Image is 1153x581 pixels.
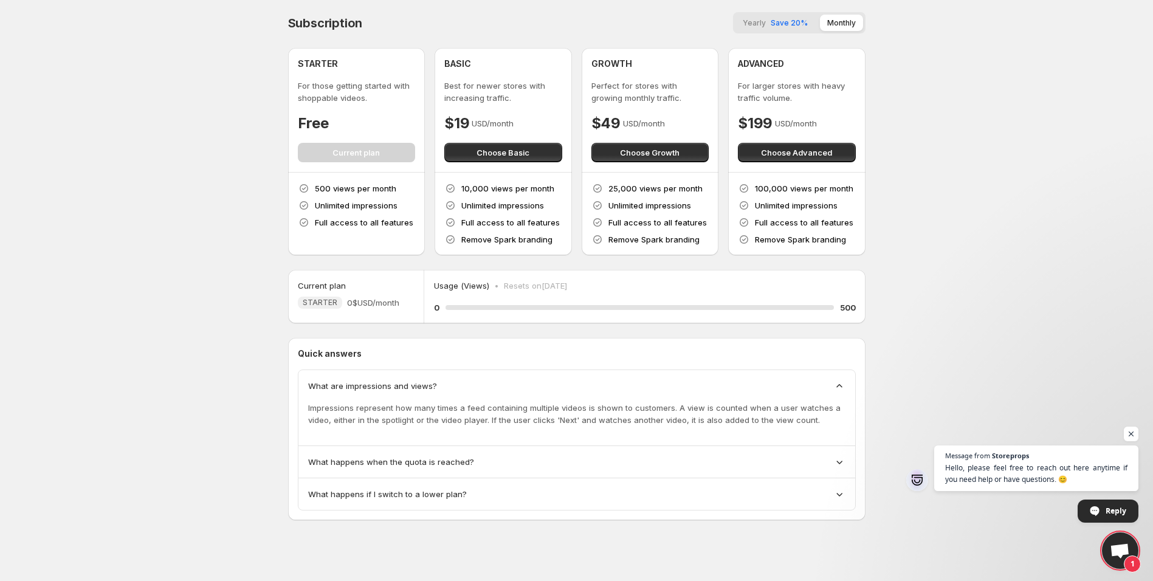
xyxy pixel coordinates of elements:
[315,182,396,194] p: 500 views per month
[591,143,709,162] button: Choose Growth
[591,114,621,133] h4: $49
[1106,500,1126,521] span: Reply
[755,182,853,194] p: 100,000 views per month
[738,114,773,133] h4: $199
[755,233,846,246] p: Remove Spark branding
[315,199,398,211] p: Unlimited impressions
[347,297,399,309] span: 0$ USD/month
[945,452,990,459] span: Message from
[308,456,474,468] span: What happens when the quota is reached?
[771,18,808,27] span: Save 20%
[444,80,562,104] p: Best for newer stores with increasing traffic.
[1124,555,1141,572] span: 1
[298,58,338,70] h4: STARTER
[477,146,529,159] span: Choose Basic
[761,146,832,159] span: Choose Advanced
[623,117,665,129] p: USD/month
[945,462,1127,485] span: Hello, please feel free to reach out here anytime if you need help or have questions. 😊
[434,280,489,292] p: Usage (Views)
[1102,532,1138,569] a: Open chat
[591,58,632,70] h4: GROWTH
[472,117,514,129] p: USD/month
[298,80,416,104] p: For those getting started with shoppable videos.
[434,301,439,314] h5: 0
[315,216,413,229] p: Full access to all features
[298,348,856,360] p: Quick answers
[755,216,853,229] p: Full access to all features
[461,182,554,194] p: 10,000 views per month
[743,18,766,27] span: Yearly
[308,402,845,426] p: Impressions represent how many times a feed containing multiple videos is shown to customers. A v...
[738,58,784,70] h4: ADVANCED
[308,488,467,500] span: What happens if I switch to a lower plan?
[461,233,552,246] p: Remove Spark branding
[444,58,471,70] h4: BASIC
[735,15,815,31] button: YearlySave 20%
[444,143,562,162] button: Choose Basic
[608,182,703,194] p: 25,000 views per month
[298,114,329,133] h4: Free
[840,301,856,314] h5: 500
[461,216,560,229] p: Full access to all features
[591,80,709,104] p: Perfect for stores with growing monthly traffic.
[820,15,863,31] button: Monthly
[992,452,1029,459] span: Storeprops
[303,298,337,308] span: STARTER
[620,146,680,159] span: Choose Growth
[755,199,838,211] p: Unlimited impressions
[288,16,363,30] h4: Subscription
[298,280,346,292] h5: Current plan
[461,199,544,211] p: Unlimited impressions
[444,114,469,133] h4: $19
[608,233,700,246] p: Remove Spark branding
[308,380,437,392] span: What are impressions and views?
[608,216,707,229] p: Full access to all features
[504,280,567,292] p: Resets on [DATE]
[494,280,499,292] p: •
[608,199,691,211] p: Unlimited impressions
[775,117,817,129] p: USD/month
[738,143,856,162] button: Choose Advanced
[738,80,856,104] p: For larger stores with heavy traffic volume.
